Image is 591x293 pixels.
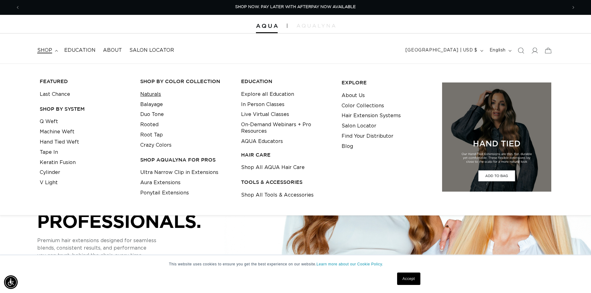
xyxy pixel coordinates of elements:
a: Accept [397,273,420,285]
h3: EXPLORE [342,79,432,86]
span: shop [37,47,52,54]
a: V Light [40,178,58,188]
a: Salon Locator [126,43,178,57]
summary: shop [34,43,60,57]
a: Aura Extensions [140,178,181,188]
h3: SHOP BY SYSTEM [40,106,131,112]
a: Tape In [40,147,58,158]
button: Next announcement [566,2,580,13]
a: Live Virtual Classes [241,109,289,120]
a: Rooted [140,120,159,130]
h3: TOOLS & ACCESSORIES [241,179,332,185]
a: Education [60,43,99,57]
a: Machine Weft [40,127,74,137]
span: Education [64,47,96,54]
p: Premium hair extensions designed for seamless blends, consistent results, and performance you can... [37,237,223,259]
a: In Person Classes [241,100,284,110]
a: Last Chance [40,89,70,100]
a: Learn more about our Cookie Policy. [316,262,383,266]
p: This website uses cookies to ensure you get the best experience on our website. [169,261,422,267]
a: Color Collections [342,101,384,111]
a: Root Tap [140,130,163,140]
span: SHOP NOW. PAY LATER WITH AFTERPAY NOW AVAILABLE [235,5,356,9]
a: Blog [342,141,353,152]
a: Ponytail Extensions [140,188,189,198]
a: Q Weft [40,117,58,127]
a: Naturals [140,89,161,100]
div: Accessibility Menu [4,275,18,289]
a: Duo Tone [140,109,164,120]
a: Hair Extension Systems [342,111,401,121]
img: aqualyna.com [297,24,335,28]
a: On-Demand Webinars + Pro Resources [241,120,332,136]
a: Salon Locator [342,121,376,131]
button: [GEOGRAPHIC_DATA] | USD $ [402,45,486,56]
a: Cylinder [40,167,60,178]
a: Keratin Fusion [40,158,76,168]
a: Balayage [140,100,163,110]
a: Hand Tied Weft [40,137,79,147]
span: English [490,47,506,54]
span: [GEOGRAPHIC_DATA] | USD $ [405,47,477,54]
a: Shop All AQUA Hair Care [241,162,305,173]
summary: Search [514,44,528,57]
button: English [486,45,514,56]
a: Shop All Tools & Accessories [241,190,314,200]
h3: HAIR CARE [241,152,332,158]
a: Ultra Narrow Clip in Extensions [140,167,218,178]
img: Aqua Hair Extensions [256,24,278,28]
a: Find Your Distributor [342,131,393,141]
h3: Shop AquaLyna for Pros [140,157,231,163]
h3: FEATURED [40,78,131,85]
button: Previous announcement [11,2,25,13]
span: About [103,47,122,54]
a: Explore all Education [241,89,294,100]
h3: EDUCATION [241,78,332,85]
h3: Shop by Color Collection [140,78,231,85]
a: About [99,43,126,57]
span: Salon Locator [129,47,174,54]
a: About Us [342,91,365,101]
a: Crazy Colors [140,140,172,150]
a: AQUA Educators [241,136,283,147]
